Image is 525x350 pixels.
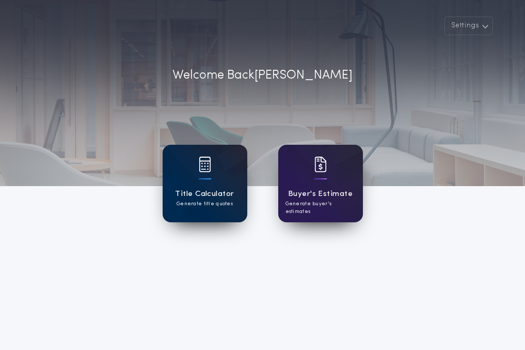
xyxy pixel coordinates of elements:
img: card icon [199,157,211,172]
a: card iconBuyer's EstimateGenerate buyer's estimates [278,145,363,222]
p: Generate title quotes [177,200,233,208]
button: Settings [444,17,493,35]
p: Generate buyer's estimates [285,200,356,216]
a: card iconTitle CalculatorGenerate title quotes [163,145,247,222]
h1: Buyer's Estimate [288,188,353,200]
h1: Title Calculator [175,188,234,200]
img: card icon [314,157,327,172]
p: Welcome Back [PERSON_NAME] [172,66,353,85]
